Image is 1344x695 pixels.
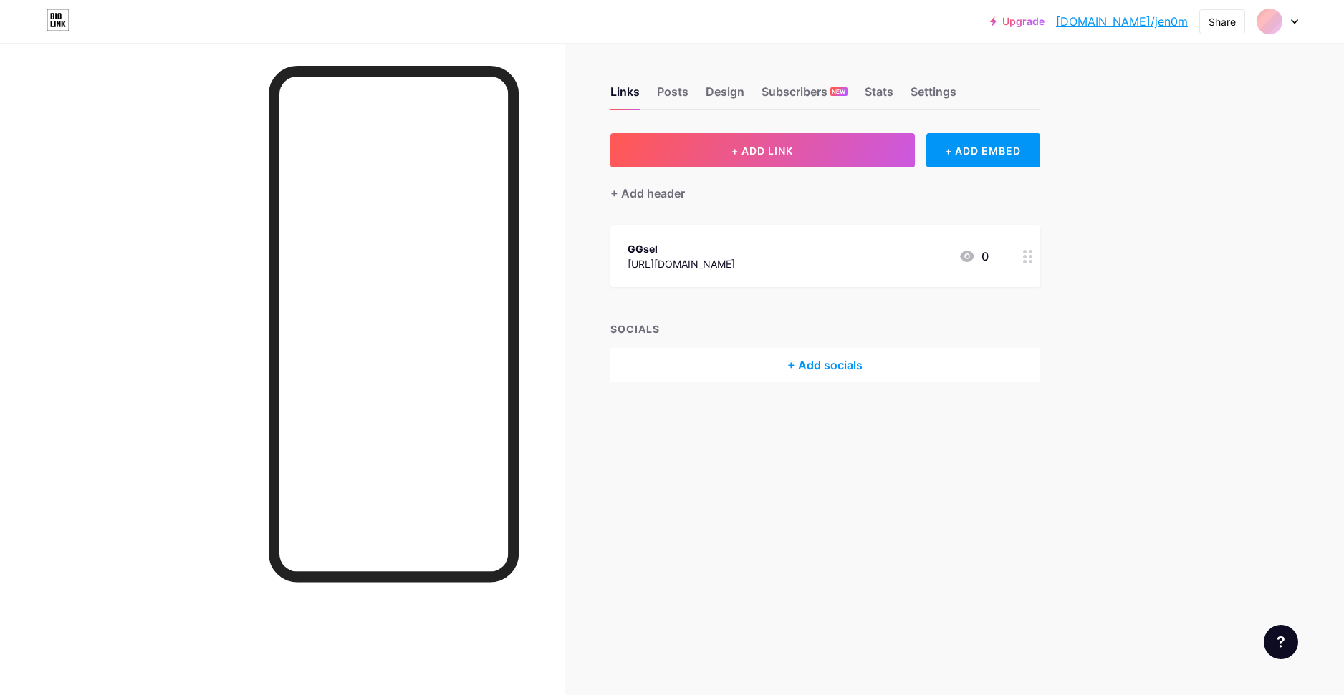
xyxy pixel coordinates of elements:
[610,185,685,202] div: + Add header
[990,16,1045,27] a: Upgrade
[610,321,1040,336] div: SOCIALS
[706,83,744,109] div: Design
[865,83,893,109] div: Stats
[731,145,793,157] span: + ADD LINK
[959,248,989,265] div: 0
[628,241,735,256] div: GGsel
[926,133,1040,167] div: + ADD EMBED
[610,348,1040,382] div: + Add socials
[762,83,848,109] div: Subscribers
[657,83,688,109] div: Posts
[911,83,956,109] div: Settings
[1209,14,1236,29] div: Share
[832,87,845,96] span: NEW
[610,83,640,109] div: Links
[628,256,735,271] div: [URL][DOMAIN_NAME]
[610,133,915,167] button: + ADD LINK
[1056,13,1188,30] a: [DOMAIN_NAME]/jen0m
